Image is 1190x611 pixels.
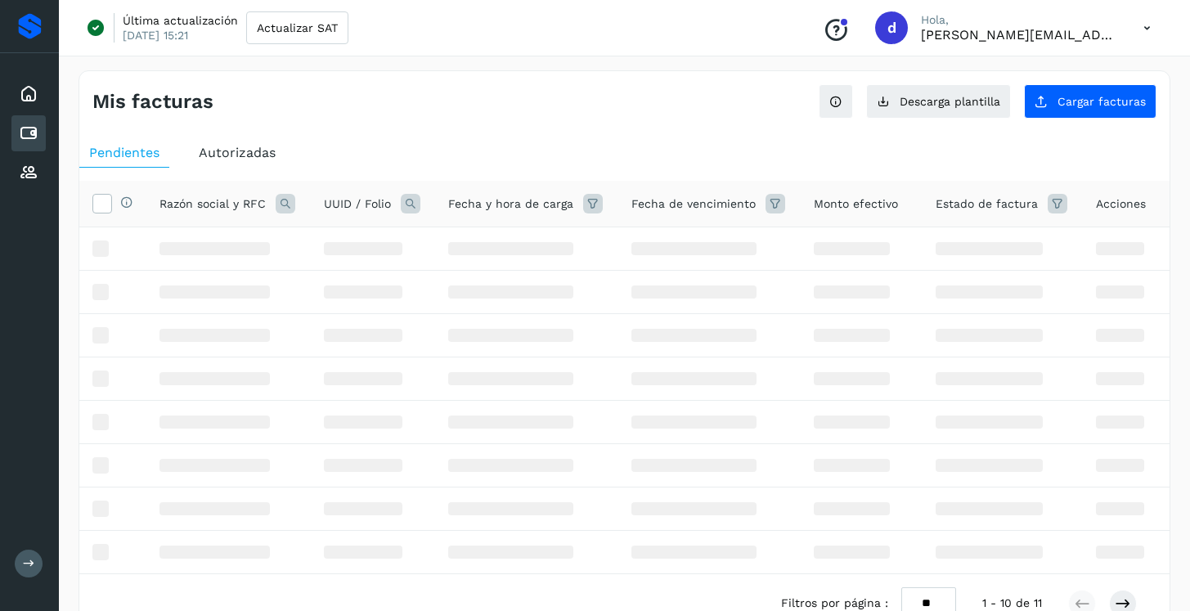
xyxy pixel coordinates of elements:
[814,195,898,213] span: Monto efectivo
[1058,96,1146,107] span: Cargar facturas
[631,195,756,213] span: Fecha de vencimiento
[11,155,46,191] div: Proveedores
[324,195,391,213] span: UUID / Folio
[448,195,573,213] span: Fecha y hora de carga
[1024,84,1156,119] button: Cargar facturas
[199,145,276,160] span: Autorizadas
[921,13,1117,27] p: Hola,
[159,195,266,213] span: Razón social y RFC
[123,28,188,43] p: [DATE] 15:21
[866,84,1011,119] button: Descarga plantilla
[936,195,1038,213] span: Estado de factura
[123,13,238,28] p: Última actualización
[11,115,46,151] div: Cuentas por pagar
[921,27,1117,43] p: diego@cubbo.com
[246,11,348,44] button: Actualizar SAT
[89,145,159,160] span: Pendientes
[1096,195,1146,213] span: Acciones
[257,22,338,34] span: Actualizar SAT
[92,90,213,114] h4: Mis facturas
[900,96,1000,107] span: Descarga plantilla
[11,76,46,112] div: Inicio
